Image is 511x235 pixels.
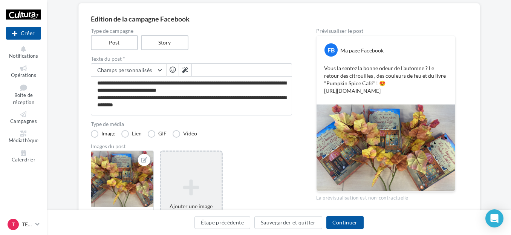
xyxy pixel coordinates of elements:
[6,148,41,164] a: Calendrier
[12,221,15,228] span: T
[91,64,166,77] button: Champs personnalisés
[254,216,322,229] button: Sauvegarder et quitter
[91,56,292,61] label: Texte du post *
[91,15,468,22] div: Édition de la campagne Facebook
[10,118,37,124] span: Campagnes
[6,45,41,61] button: Notifications
[97,67,152,73] span: Champs personnalisés
[6,27,41,40] button: Créer
[9,53,38,59] span: Notifications
[12,157,35,163] span: Calendrier
[6,129,41,145] a: Médiathèque
[6,217,41,232] a: T TERVILLE
[6,64,41,80] a: Opérations
[316,28,456,34] div: Prévisualiser le post
[22,221,32,228] p: TERVILLE
[91,130,115,138] label: Image
[6,83,41,107] a: Boîte de réception
[316,192,456,201] div: La prévisualisation est non-contractuelle
[194,216,250,229] button: Étape précédente
[9,137,39,143] span: Médiathèque
[6,27,41,40] div: Nouvelle campagne
[324,43,338,57] div: FB
[148,130,167,138] label: GIF
[173,130,197,138] label: Vidéo
[6,110,41,126] a: Campagnes
[141,35,188,50] label: Story
[91,121,292,127] label: Type de média
[340,47,384,54] div: Ma page Facebook
[13,92,34,106] span: Boîte de réception
[326,216,364,229] button: Continuer
[91,144,292,149] div: Images du post
[485,209,503,227] div: Open Intercom Messenger
[91,35,138,50] label: Post
[121,130,142,138] label: Lien
[11,72,36,78] span: Opérations
[324,65,448,95] p: Vous la sentez la bonne odeur de l'automne ? Le retour des citrouilles , des couleurs de feu et d...
[91,28,292,34] label: Type de campagne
